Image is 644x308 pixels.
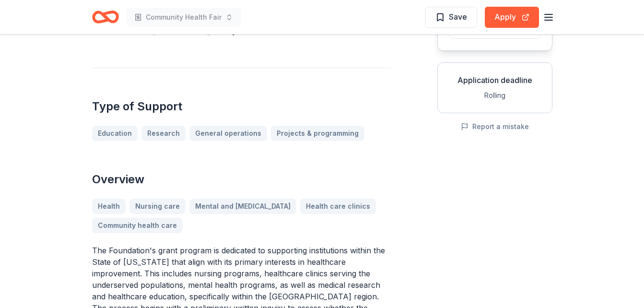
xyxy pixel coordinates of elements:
[127,8,241,27] button: Community Health Fair
[425,7,477,28] button: Save
[189,126,267,141] a: General operations
[146,12,222,23] span: Community Health Fair
[461,121,529,132] button: Report a mistake
[485,7,539,28] button: Apply
[445,74,544,86] div: Application deadline
[449,11,467,23] span: Save
[92,172,391,187] h2: Overview
[271,126,364,141] a: Projects & programming
[92,6,119,28] a: Home
[92,126,138,141] a: Education
[445,90,544,101] div: Rolling
[92,99,391,114] h2: Type of Support
[141,126,186,141] a: Research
